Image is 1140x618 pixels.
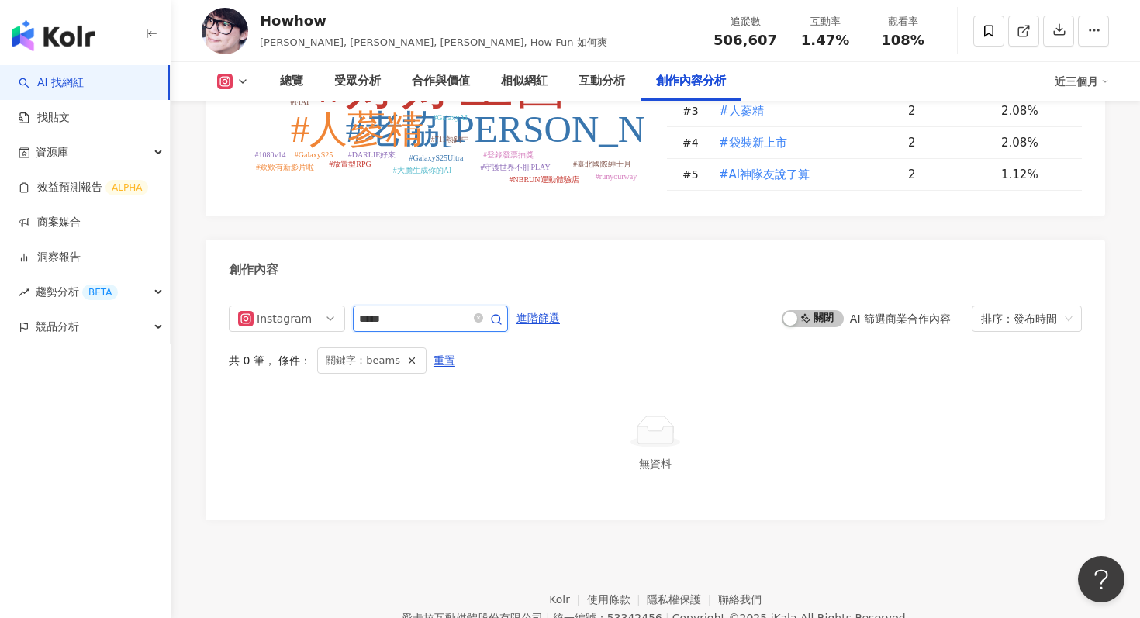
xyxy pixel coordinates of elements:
span: 1.47% [801,33,849,48]
span: #AI神隊友說了算 [719,166,810,183]
span: close-circle [474,311,483,326]
a: 隱私權保護 [647,593,718,606]
div: Instagram [257,306,307,331]
span: 關鍵字：beams [326,352,400,369]
tspan: #runyourway [596,172,637,181]
div: 排序：發布時間 [981,306,1059,331]
iframe: Help Scout Beacon - Open [1078,556,1124,602]
img: logo [12,20,95,51]
div: 總覽 [280,72,303,91]
button: #袋裝新上市 [718,127,788,158]
a: 找貼文 [19,110,70,126]
tspan: #欸欸有新影片啦 [256,163,314,171]
div: 追蹤數 [713,14,777,29]
span: 108% [881,33,924,48]
tspan: #GalaxyAI [433,113,467,122]
button: 重置 [433,348,456,373]
td: 2.08% [989,95,1082,127]
span: 重置 [434,349,455,374]
div: 創作內容分析 [656,72,726,91]
span: 進階篩選 [516,306,560,331]
a: Kolr [549,593,586,606]
button: 進階篩選 [516,306,561,330]
span: #人蔘精 [719,102,764,119]
tspan: #FlAI [291,98,309,106]
tspan: #登錄發票抽獎 [483,150,534,159]
td: #AI神隊友說了算 [706,159,896,191]
span: 競品分析 [36,309,79,344]
div: 1.12% [1001,166,1066,183]
div: Howhow [260,11,607,30]
a: 效益預測報告ALPHA [19,180,148,195]
div: 2 [908,134,989,151]
tspan: #放置型RPG [329,160,371,168]
tspan: #1080v14 [255,150,286,159]
div: 2.08% [1001,102,1066,119]
span: close-circle [474,313,483,323]
div: # 5 [682,166,706,183]
div: 2 [908,102,989,119]
tspan: #GalaxyS25Ultra [409,154,465,162]
button: #AI神隊友說了算 [718,159,810,190]
span: 資源庫 [36,135,68,170]
tspan: #NBRUN運動體驗店 [509,175,579,184]
div: # 3 [682,102,706,119]
div: 無資料 [235,455,1076,472]
a: 洞察報告 [19,250,81,265]
span: 趨勢分析 [36,274,118,309]
tspan: #老協[PERSON_NAME] [346,108,743,150]
div: 相似網紅 [501,72,548,91]
tspan: #GalaxyS25 [295,150,333,159]
td: #人蔘精 [706,95,896,127]
tspan: #守護世界不肝PLAY [480,163,550,171]
span: [PERSON_NAME], [PERSON_NAME], [PERSON_NAME], How Fun 如何爽 [260,36,607,48]
div: 互動率 [796,14,855,29]
tspan: #DARLIE好來 [348,150,396,159]
div: 觀看率 [873,14,932,29]
td: #袋裝新上市 [706,127,896,159]
tspan: #711熱銷中 [431,135,470,143]
tspan: #人蔘精 [291,108,424,150]
a: 聯絡我們 [718,593,762,606]
div: 互動分析 [579,72,625,91]
div: 近三個月 [1055,69,1109,94]
a: 商案媒合 [19,215,81,230]
div: AI 篩選商業合作內容 [850,312,951,325]
div: 2.08% [1001,134,1066,151]
td: 2.08% [989,127,1082,159]
img: KOL Avatar [202,8,248,54]
a: searchAI 找網紅 [19,75,84,91]
span: 506,607 [713,32,777,48]
span: #袋裝新上市 [719,134,787,151]
div: 合作與價值 [412,72,470,91]
div: 受眾分析 [334,72,381,91]
div: 2 [908,166,989,183]
button: #人蔘精 [718,95,765,126]
td: 1.12% [989,159,1082,191]
tspan: #臺北國際紳士月 [573,160,631,168]
a: 使用條款 [587,593,648,606]
div: 創作內容 [229,261,278,278]
div: BETA [82,285,118,300]
div: 共 0 筆 ， 條件： [229,347,1082,374]
tspan: #大膽生成你的AI [393,166,452,174]
span: rise [19,287,29,298]
div: # 4 [682,134,706,151]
